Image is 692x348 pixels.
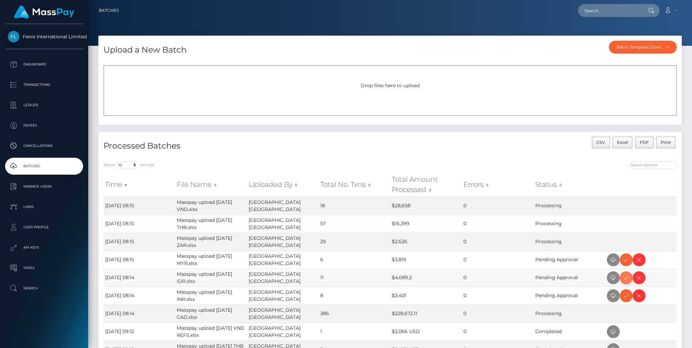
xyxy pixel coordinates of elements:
[8,222,80,232] p: User Profile
[103,215,175,233] td: [DATE] 08:15
[462,173,533,197] th: Errors: activate to sort column ascending
[613,137,633,148] button: Excel
[103,161,154,169] label: Show entries
[462,305,533,323] td: 0
[103,173,175,197] th: Time: activate to sort column ascending
[319,197,390,215] td: 18
[103,287,175,305] td: [DATE] 08:14
[5,239,83,256] a: API Keys
[462,197,533,215] td: 0
[534,287,605,305] td: Pending Approval
[534,215,605,233] td: Processing
[534,233,605,251] td: Processing
[462,233,533,251] td: 0
[5,219,83,236] a: User Profile
[390,197,462,215] td: $28,658
[103,323,175,341] td: [DATE] 09:12
[103,197,175,215] td: [DATE] 08:15
[247,323,319,341] td: [GEOGRAPHIC_DATA] [GEOGRAPHIC_DATA]
[8,283,80,293] p: Search
[175,323,247,341] td: Masspay upload [DATE] VND REFS.xlsx
[5,280,83,297] a: Search
[8,243,80,253] p: API Keys
[5,198,83,215] a: Links
[175,251,247,269] td: Masspay upload [DATE] MYR.xlsx
[8,202,80,212] p: Links
[103,305,175,323] td: [DATE] 08:14
[628,161,677,169] input: Search batches
[5,56,83,73] a: Dashboard
[14,5,74,19] img: MassPay Logo
[8,80,80,90] p: Transactions
[5,97,83,114] a: Ledger
[247,305,319,323] td: [GEOGRAPHIC_DATA] [GEOGRAPHIC_DATA]
[596,140,605,145] span: CSV
[175,197,247,215] td: Masspay upload [DATE] VND.xlsx
[8,161,80,171] p: Batches
[617,140,628,145] span: Excel
[247,233,319,251] td: [GEOGRAPHIC_DATA] [GEOGRAPHIC_DATA]
[8,59,80,70] p: Dashboard
[617,44,661,50] div: Batch Template Download
[175,215,247,233] td: Masspay upload [DATE] THB.xlsx
[103,44,187,56] h4: Upload a New Batch
[462,323,533,341] td: 0
[8,31,19,42] img: Fenix International Limited
[103,233,175,251] td: [DATE] 08:15
[5,158,83,175] a: Batches
[534,269,605,287] td: Pending Approval
[534,305,605,323] td: Processing
[175,233,247,251] td: Masspay upload [DATE] ZAR.xlsx
[5,117,83,134] a: Payees
[103,251,175,269] td: [DATE] 08:15
[390,233,462,251] td: $2,626
[462,215,533,233] td: 0
[661,140,671,145] span: Print
[390,269,462,287] td: $4,689.2
[103,269,175,287] td: [DATE] 08:14
[390,173,462,197] th: Total Amount Processed: activate to sort column ascending
[247,173,319,197] th: Uploaded By: activate to sort column ascending
[103,140,385,152] h4: Processed Batches
[175,305,247,323] td: Masspay upload [DATE] CAD.xlsx
[8,100,80,110] p: Ledger
[247,287,319,305] td: [GEOGRAPHIC_DATA] [GEOGRAPHIC_DATA]
[175,287,247,305] td: Masspay upload [DATE] INR.xlsx
[319,215,390,233] td: 57
[8,263,80,273] p: Taxes
[635,137,654,148] button: PDF
[5,178,83,195] a: Manage Users
[390,215,462,233] td: $16,399
[361,82,420,89] span: Drop files here to upload
[319,251,390,269] td: 6
[8,141,80,151] p: Cancellations
[247,215,319,233] td: [GEOGRAPHIC_DATA] [GEOGRAPHIC_DATA]
[5,76,83,93] a: Transactions
[319,287,390,305] td: 8
[247,269,319,287] td: [GEOGRAPHIC_DATA] [GEOGRAPHIC_DATA]
[640,140,649,145] span: PDF
[462,287,533,305] td: 0
[319,305,390,323] td: 386
[319,269,390,287] td: 11
[390,287,462,305] td: $3,401
[247,197,319,215] td: [GEOGRAPHIC_DATA] [GEOGRAPHIC_DATA]
[609,41,677,54] button: Batch Template Download
[390,251,462,269] td: $3,819
[592,137,610,148] button: CSV
[115,161,140,169] select: Showentries
[8,120,80,131] p: Payees
[534,173,605,197] th: Status: activate to sort column ascending
[656,137,675,148] button: Print
[319,173,390,197] th: Total No. Txns: activate to sort column ascending
[390,323,462,341] td: $2,066 USD
[578,4,642,17] input: Search...
[319,233,390,251] td: 29
[534,197,605,215] td: Processing
[390,305,462,323] td: $228,672.11
[5,137,83,154] a: Cancellations
[534,251,605,269] td: Pending Approval
[534,323,605,341] td: Completed
[462,269,533,287] td: 0
[8,181,80,192] p: Manage Users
